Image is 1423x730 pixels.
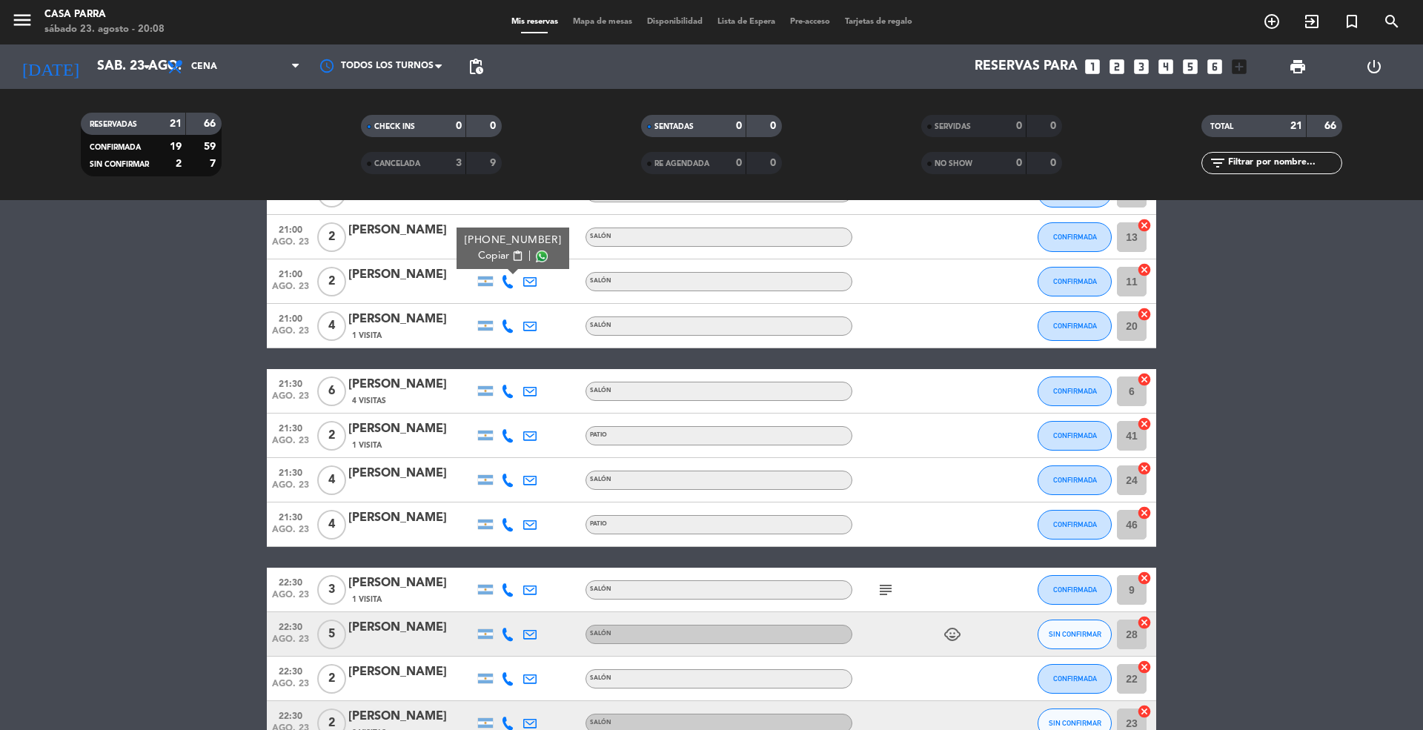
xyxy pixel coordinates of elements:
div: [PERSON_NAME] [348,310,474,329]
strong: 0 [770,158,779,168]
span: SIN CONFIRMAR [1049,719,1101,727]
span: SALÓN [590,631,611,637]
i: cancel [1137,372,1152,387]
span: Cena [191,62,217,72]
span: Copiar [478,248,509,264]
i: cancel [1137,660,1152,674]
i: exit_to_app [1303,13,1321,30]
span: CANCELADA [374,160,420,167]
span: ago. 23 [272,282,309,299]
i: cancel [1137,417,1152,431]
button: CONFIRMADA [1038,664,1112,694]
button: CONFIRMADA [1038,222,1112,252]
span: ago. 23 [272,634,309,651]
i: looks_4 [1156,57,1175,76]
span: 21:30 [272,463,309,480]
i: cancel [1137,615,1152,630]
span: Reservas para [975,59,1078,74]
span: ago. 23 [272,590,309,607]
span: 4 [317,510,346,540]
button: CONFIRMADA [1038,311,1112,341]
span: 2 [317,222,346,252]
i: cancel [1137,461,1152,476]
div: [PERSON_NAME] [348,419,474,439]
strong: 9 [490,158,499,168]
span: CONFIRMADA [1053,322,1097,330]
span: RE AGENDADA [654,160,709,167]
span: SERVIDAS [935,123,971,130]
strong: 0 [736,121,742,131]
span: CONFIRMADA [1053,674,1097,683]
span: 1 Visita [352,594,382,605]
div: [PERSON_NAME] [348,464,474,483]
input: Filtrar por nombre... [1227,155,1341,171]
div: [PERSON_NAME] [348,707,474,726]
strong: 66 [204,119,219,129]
span: SALÓN [590,233,611,239]
span: ago. 23 [272,237,309,254]
button: CONFIRMADA [1038,267,1112,296]
span: SALÓN [590,586,611,592]
i: [DATE] [11,50,90,83]
i: cancel [1137,704,1152,719]
span: Disponibilidad [640,18,710,26]
span: CONFIRMADA [1053,233,1097,241]
strong: 19 [170,142,182,152]
i: looks_6 [1205,57,1224,76]
i: power_settings_new [1365,58,1383,76]
i: filter_list [1209,154,1227,172]
span: 4 Visitas [352,395,386,407]
span: SALÓN [590,278,611,284]
div: [PERSON_NAME] [348,663,474,682]
span: 22:30 [272,573,309,590]
span: CONFIRMADA [1053,476,1097,484]
span: 6 [317,376,346,406]
button: SIN CONFIRMAR [1038,620,1112,649]
span: TOTAL [1210,123,1233,130]
span: SALÓN [590,322,611,328]
span: 22:30 [272,617,309,634]
button: CONFIRMADA [1038,510,1112,540]
strong: 7 [210,159,219,169]
span: 21:30 [272,419,309,436]
span: pending_actions [467,58,485,76]
span: 21:30 [272,374,309,391]
span: Tarjetas de regalo [837,18,920,26]
span: Mapa de mesas [565,18,640,26]
button: CONFIRMADA [1038,465,1112,495]
span: 21:30 [272,508,309,525]
div: LOG OUT [1336,44,1412,89]
span: CONFIRMADA [1053,387,1097,395]
span: Mis reservas [504,18,565,26]
div: [PHONE_NUMBER] [465,233,562,248]
strong: 66 [1324,121,1339,131]
span: ago. 23 [272,679,309,696]
strong: 3 [456,158,462,168]
i: add_circle_outline [1263,13,1281,30]
strong: 59 [204,142,219,152]
button: CONFIRMADA [1038,575,1112,605]
strong: 0 [770,121,779,131]
i: looks_3 [1132,57,1151,76]
span: CONFIRMADA [1053,520,1097,528]
span: PATIO [590,432,607,438]
span: 1 Visita [352,330,382,342]
i: turned_in_not [1343,13,1361,30]
span: 4 [317,465,346,495]
span: SALÓN [590,388,611,394]
span: | [528,248,531,264]
span: ago. 23 [272,525,309,542]
span: content_paste [512,250,523,262]
span: 3 [317,575,346,605]
span: print [1289,58,1307,76]
div: [PERSON_NAME] [348,221,474,240]
div: [PERSON_NAME] [348,508,474,528]
span: 21:00 [272,220,309,237]
i: looks_two [1107,57,1127,76]
span: SIN CONFIRMAR [90,161,149,168]
span: SALÓN [590,675,611,681]
span: ago. 23 [272,436,309,453]
span: 2 [317,664,346,694]
strong: 0 [1016,121,1022,131]
span: CHECK INS [374,123,415,130]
